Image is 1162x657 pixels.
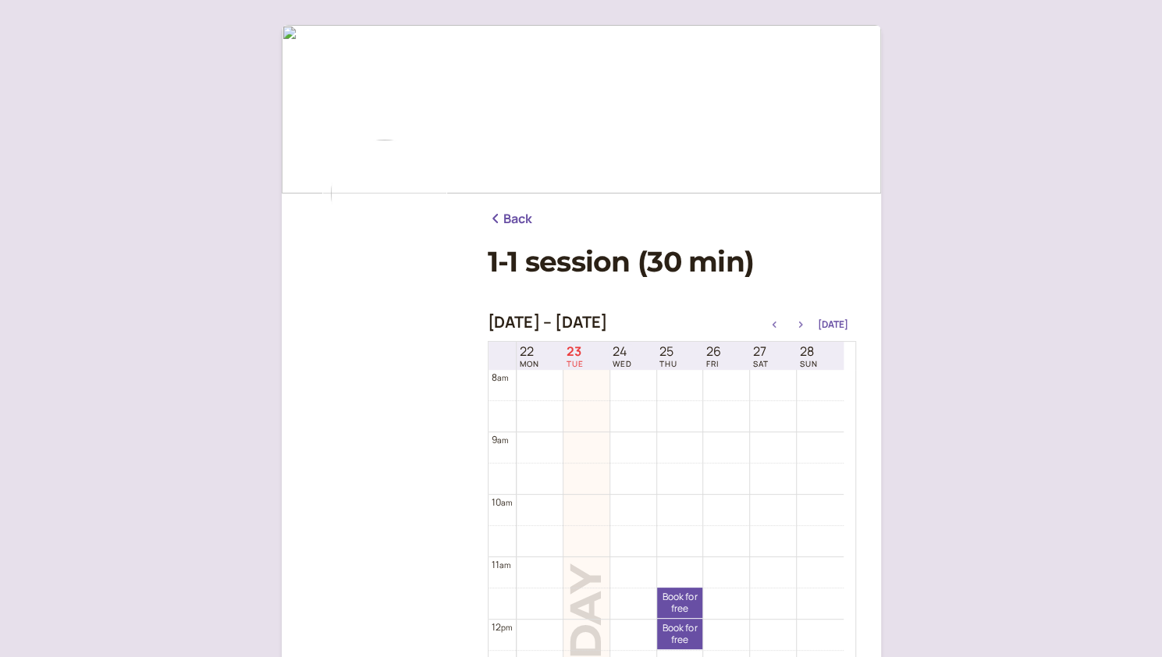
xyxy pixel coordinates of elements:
span: 26 [706,344,721,359]
span: am [501,497,512,508]
a: Back [488,209,533,229]
span: Book for free [657,591,703,614]
h1: 1-1 session (30 min) [488,245,856,279]
div: 10 [492,495,513,510]
span: 27 [753,344,769,359]
a: September 28, 2025 [797,343,821,370]
span: 25 [659,344,677,359]
a: September 22, 2025 [517,343,542,370]
a: September 24, 2025 [609,343,635,370]
span: 23 [566,344,583,359]
span: SAT [753,359,769,368]
span: 22 [520,344,539,359]
div: 9 [492,432,509,447]
span: am [499,559,510,570]
h2: [DATE] – [DATE] [488,313,608,332]
span: am [497,435,508,446]
a: September 25, 2025 [656,343,680,370]
a: September 27, 2025 [750,343,772,370]
span: MON [520,359,539,368]
span: Book for free [657,623,703,645]
span: am [497,372,508,383]
button: [DATE] [818,319,848,330]
div: 11 [492,557,511,572]
span: FRI [706,359,721,368]
span: SUN [800,359,818,368]
a: September 23, 2025 [563,343,586,370]
span: THU [659,359,677,368]
span: pm [501,622,512,633]
span: 28 [800,344,818,359]
div: 8 [492,370,509,385]
span: TUE [566,359,583,368]
div: 12 [492,620,513,634]
span: 24 [613,344,632,359]
span: WED [613,359,632,368]
a: September 26, 2025 [703,343,724,370]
